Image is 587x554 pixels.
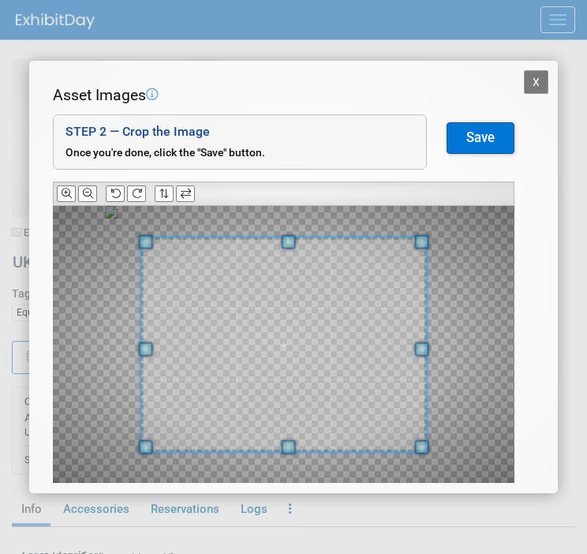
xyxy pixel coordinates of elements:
[524,70,549,94] button: X
[78,185,97,202] button: Zoom Out
[176,185,195,202] button: Flip Horizontally
[65,145,414,161] div: Once you're done, click the "Save" button.
[447,122,514,154] button: Save
[57,185,76,202] button: Zoom In
[155,185,174,202] button: Flip Vertically
[127,185,146,202] button: Rotate Clockwise
[65,123,414,141] div: STEP 2 — Crop the Image
[106,185,125,202] button: Rotate Counter-clockwise
[53,84,514,107] div: Asset Images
